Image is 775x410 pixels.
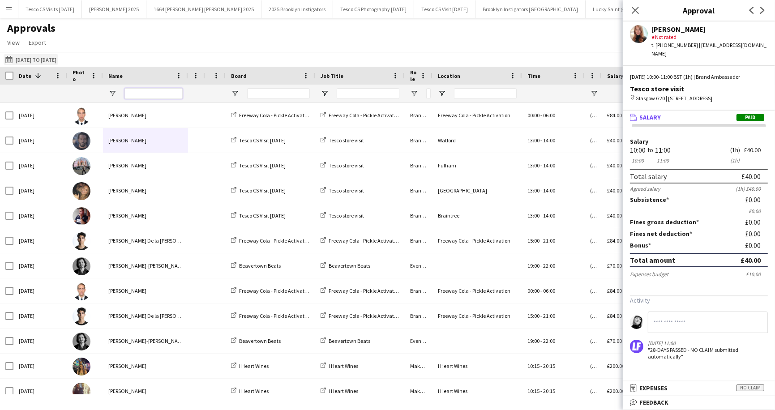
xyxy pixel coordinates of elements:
[231,237,312,244] a: Freeway Cola - Pickle Activation
[410,90,418,98] button: Open Filter Menu
[543,363,555,369] span: 20:15
[103,203,188,228] div: [PERSON_NAME]
[405,278,432,303] div: Brand Ambassador
[4,54,58,65] button: [DATE] to [DATE]
[630,340,643,353] img: logo.png
[623,381,775,395] mat-expansion-panel-header: ExpensesNo claim
[231,363,269,369] a: I Heart Wines
[73,182,90,200] img: Evie Lomas
[329,162,364,169] span: Tesco store visit
[527,262,540,269] span: 19:00
[585,278,602,303] div: (GMT/BST) [GEOGRAPHIC_DATA]
[607,312,622,319] span: £84.00
[239,287,312,294] span: Freeway Cola - Pickle Activation
[231,337,281,344] a: Beavertown Beats
[239,262,281,269] span: Beavertown Beats
[231,90,239,98] button: Open Filter Menu
[73,307,90,325] img: Adrian De la Rosa Sanchez
[405,128,432,153] div: Brand Ambassador
[73,107,90,125] img: Angel Gervacio Bido
[329,287,401,294] span: Freeway Cola - Pickle Activation
[231,162,286,169] a: Tesco CS Visit [DATE]
[414,0,475,18] button: Tesco CS Visit [DATE]
[73,232,90,250] img: Adrian De la Rosa Sanchez
[329,388,358,394] span: I Heart Wines
[736,114,764,121] span: Paid
[103,103,188,128] div: [PERSON_NAME]
[607,337,622,344] span: £70.00
[103,253,188,278] div: [PERSON_NAME]-[PERSON_NAME]
[13,203,67,228] div: [DATE]
[329,112,401,119] span: Freeway Cola - Pickle Activation
[321,363,358,369] a: I Heart Wines
[438,73,460,79] span: Location
[321,212,364,219] a: Tesco store visit
[13,153,67,178] div: [DATE]
[630,85,768,93] div: Tesco store visit
[410,69,416,82] span: Role
[333,0,414,18] button: Tesco CS Photography [DATE]
[630,172,667,181] div: Total salary
[329,337,370,344] span: Beavertown Beats
[745,241,768,249] div: £0.00
[540,212,542,219] span: -
[321,112,401,119] a: Freeway Cola - Pickle Activation
[527,137,540,144] span: 13:00
[231,287,312,294] a: Freeway Cola - Pickle Activation
[103,178,188,203] div: [PERSON_NAME]
[231,112,312,119] a: Freeway Cola - Pickle Activation
[585,354,602,378] div: (GMT/BST) [GEOGRAPHIC_DATA]
[321,137,364,144] a: Tesco store visit
[432,153,522,178] div: Fulham
[607,137,622,144] span: £40.00
[623,111,775,124] mat-expansion-panel-header: SalaryPaid
[543,287,555,294] span: 06:00
[432,354,522,378] div: I Heart Wines
[73,333,90,350] img: Thomas Cittern-suddaby
[730,147,740,154] div: 1h
[108,73,123,79] span: Name
[73,207,90,225] img: Dan Strasters
[527,162,540,169] span: 13:00
[426,88,431,99] input: Role Filter Input
[607,287,622,294] span: £84.00
[329,237,401,244] span: Freeway Cola - Pickle Activation
[13,128,67,153] div: [DATE]
[438,90,446,98] button: Open Filter Menu
[231,262,281,269] a: Beavertown Beats
[103,153,188,178] div: [PERSON_NAME]
[73,282,90,300] img: Angel Gervacio Bido
[146,0,261,18] button: 1664 [PERSON_NAME] [PERSON_NAME] 2025
[730,157,740,164] div: 1h
[454,88,517,99] input: Location Filter Input
[527,363,540,369] span: 10:15
[231,212,286,219] a: Tesco CS Visit [DATE]
[103,379,188,403] div: [PERSON_NAME]
[231,73,247,79] span: Board
[543,187,555,194] span: 14:00
[124,88,183,99] input: Name Filter Input
[585,128,602,153] div: (GMT/BST) [GEOGRAPHIC_DATA]
[543,137,555,144] span: 14:00
[585,329,602,353] div: (GMT/BST) [GEOGRAPHIC_DATA]
[540,287,542,294] span: -
[540,162,542,169] span: -
[585,153,602,178] div: (GMT/BST) [GEOGRAPHIC_DATA]
[607,212,622,219] span: £40.00
[590,90,598,98] button: Open Filter Menu
[746,271,768,278] div: £10.00
[4,37,23,48] a: View
[585,303,602,328] div: (GMT/BST) [GEOGRAPHIC_DATA]
[73,132,90,150] img: Marlon Stewart
[527,73,540,79] span: Time
[585,178,602,203] div: (GMT/BST) [GEOGRAPHIC_DATA]
[432,178,522,203] div: [GEOGRAPHIC_DATA]
[607,388,625,394] span: £200.00
[73,358,90,376] img: Sianna O’Donnell
[239,237,312,244] span: Freeway Cola - Pickle Activation
[103,303,188,328] div: [PERSON_NAME] De la [PERSON_NAME]
[639,384,668,392] span: Expenses
[239,162,286,169] span: Tesco CS Visit [DATE]
[527,237,540,244] span: 15:00
[73,257,90,275] img: Thomas Cittern-suddaby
